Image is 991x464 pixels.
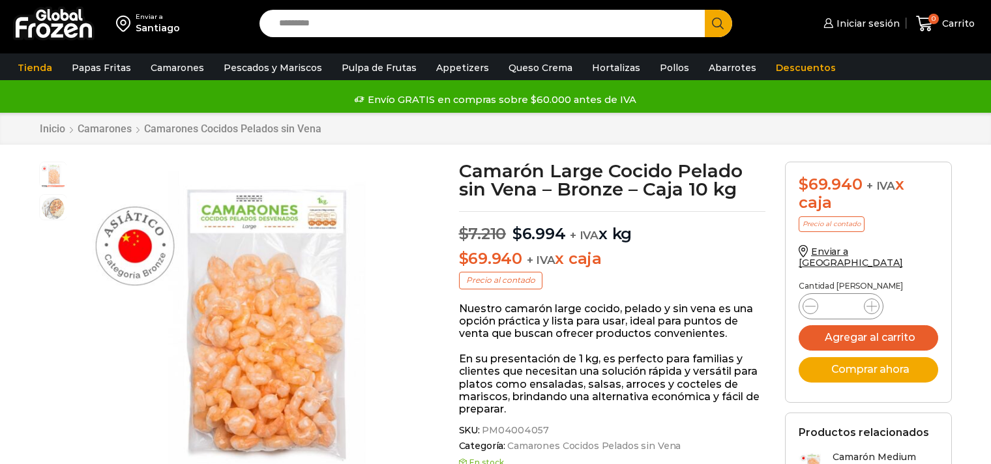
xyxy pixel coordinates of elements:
[459,224,469,243] span: $
[11,55,59,80] a: Tienda
[335,55,423,80] a: Pulpa de Frutas
[459,211,766,244] p: x kg
[459,250,766,268] p: x caja
[505,441,681,452] a: Camarones Cocidos Pelados sin Vena
[39,123,322,135] nav: Breadcrumb
[799,216,865,232] p: Precio al contado
[527,254,555,267] span: + IVA
[702,55,763,80] a: Abarrotes
[866,179,895,192] span: + IVA
[459,249,522,268] bdi: 69.940
[653,55,696,80] a: Pollos
[928,14,939,24] span: 0
[502,55,579,80] a: Queso Crema
[799,175,862,194] bdi: 69.940
[829,297,853,315] input: Product quantity
[136,12,180,22] div: Enviar a
[480,425,549,436] span: PM04004057
[833,17,900,30] span: Iniciar sesión
[512,224,566,243] bdi: 6.994
[459,224,507,243] bdi: 7.210
[144,55,211,80] a: Camarones
[459,302,766,340] p: Nuestro camarón large cocido, pelado y sin vena es una opción práctica y lista para usar, ideal p...
[459,249,469,268] span: $
[459,425,766,436] span: SKU:
[136,22,180,35] div: Santiago
[820,10,900,36] a: Iniciar sesión
[430,55,495,80] a: Appetizers
[939,17,975,30] span: Carrito
[459,441,766,452] span: Categoría:
[459,353,766,415] p: En su presentación de 1 kg, es perfecto para familias y clientes que necesitan una solución rápid...
[459,162,766,198] h1: Camarón Large Cocido Pelado sin Vena – Bronze – Caja 10 kg
[570,229,599,242] span: + IVA
[585,55,647,80] a: Hortalizas
[65,55,138,80] a: Papas Fritas
[40,162,67,189] span: large
[512,224,522,243] span: $
[39,123,66,135] a: Inicio
[799,282,938,291] p: Cantidad [PERSON_NAME]
[799,426,929,439] h2: Productos relacionados
[769,55,842,80] a: Descuentos
[116,12,136,35] img: address-field-icon.svg
[40,195,67,222] span: plato-camarones
[459,272,542,289] p: Precio al contado
[77,123,132,135] a: Camarones
[913,8,978,39] a: 0 Carrito
[217,55,329,80] a: Pescados y Mariscos
[799,325,938,351] button: Agregar al carrito
[799,175,808,194] span: $
[143,123,322,135] a: Camarones Cocidos Pelados sin Vena
[705,10,732,37] button: Search button
[799,175,938,213] div: x caja
[799,246,903,268] a: Enviar a [GEOGRAPHIC_DATA]
[799,357,938,383] button: Comprar ahora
